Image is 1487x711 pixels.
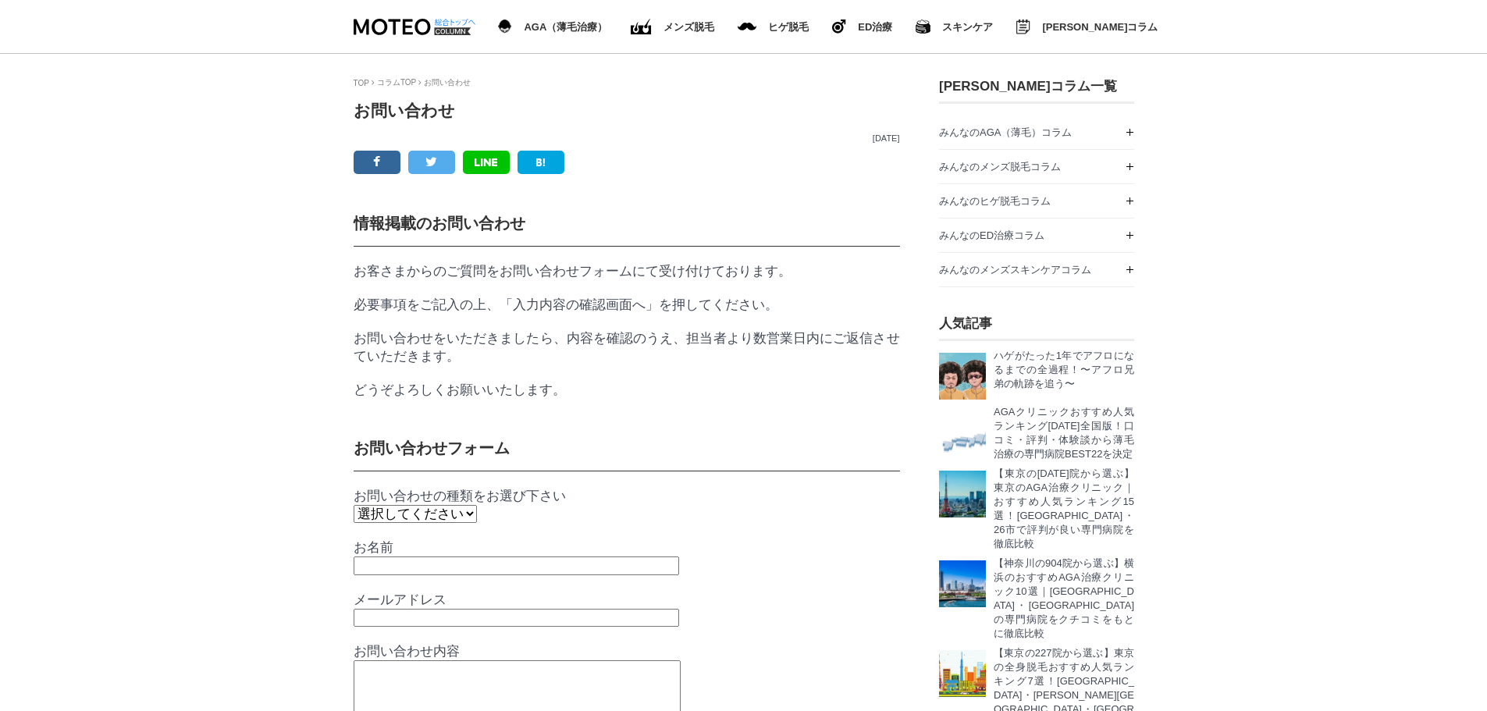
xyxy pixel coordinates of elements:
a: コラムTOP [377,78,416,87]
span: スキンケア [942,22,993,32]
a: みんなのヒゲ脱毛コラム [939,184,1134,218]
span: ED治療 [858,22,892,32]
span: みんなのED治療コラム [939,229,1044,241]
img: MOTEO [354,19,475,35]
a: 東京タワー 【東京の[DATE]院から選ぶ】東京のAGA治療クリニック｜おすすめ人気ランキング15選！[GEOGRAPHIC_DATA]・26市で評判が良い専門病院を徹底比較 [939,471,1134,551]
img: 海岸と高層ビルと観覧車と船 [939,560,986,607]
span: みんなのAGA（薄毛）コラム [939,126,1072,138]
a: ハゲがたった1年えアフロになるまでの全過程 ハゲがたった1年でアフロになるまでの全過程！〜アフロ兄弟の軌跡を追う〜 [939,353,1134,400]
p: どうぞよろしくお願いいたします。 [354,381,900,399]
a: TOP [354,79,369,87]
span: みんなのメンズ脱毛コラム [939,161,1061,172]
a: ED（勃起不全）治療 メンズ脱毛 [631,16,714,38]
label: メールアドレス [354,592,679,624]
h2: お問い合わせフォーム [354,438,900,471]
img: 総合トップへ [434,19,476,26]
img: AGA（薄毛治療） [498,20,513,34]
h2: 情報掲載のお問い合わせ [354,213,900,247]
a: みんなのMOTEOコラム [PERSON_NAME]コラム [1016,16,1158,37]
h3: 人気記事 [939,315,1134,341]
a: スキンケア [916,16,993,37]
a: みんなのAGA（薄毛）コラム [939,116,1134,149]
span: みんなのメンズスキンケアコラム [939,264,1091,276]
a: みんなのメンズスキンケアコラム [939,253,1134,286]
p: お客さまからのご質問をお問い合わせフォームにて受け付けております。 [354,262,900,280]
label: お名前 [354,540,679,572]
span: みんなのヒゲ脱毛コラム [939,195,1051,207]
a: みんなのメンズ脱毛コラム [939,150,1134,183]
img: AGA治療のMOTEOおすすめクリニックランキング全国版 [939,409,986,456]
h3: [PERSON_NAME]コラム一覧 [939,77,1134,95]
img: LINE [475,158,497,166]
img: 東京のメンズ脱毛、おすすめはどこ？ [939,650,986,697]
p: [DATE] [354,133,900,143]
p: ハゲがたった1年でアフロになるまでの全過程！〜アフロ兄弟の軌跡を追う〜 [994,349,1134,391]
p: 必要事項をご記入の上、「入力内容の確認画面へ」を押してください。 [354,296,900,314]
img: 東京タワー [939,471,986,517]
a: みんなのED治療コラム [939,219,1134,252]
h1: お問い合わせ [354,100,900,122]
img: みんなのMOTEOコラム [1016,20,1030,34]
p: お問い合わせをいただきましたら、内容を確認のうえ、担当者より数営業日内にご返信させていただきます。 [354,329,900,365]
a: メンズ脱毛 ヒゲ脱毛 [738,19,809,35]
img: ハゲがたった1年えアフロになるまでの全過程 [939,353,986,400]
img: メンズ脱毛 [738,23,756,30]
p: 【神奈川の904院から選ぶ】横浜のおすすめAGA治療クリニック10選｜[GEOGRAPHIC_DATA]・[GEOGRAPHIC_DATA]の専門病院をクチコミをもとに徹底比較 [994,556,1134,641]
img: ED（勃起不全）治療 [631,19,652,35]
p: AGAクリニックおすすめ人気ランキング[DATE]全国版！口コミ・評判・体験談から薄毛治療の専門病院BEST22を決定 [994,405,1134,461]
a: ヒゲ脱毛 ED治療 [832,16,892,37]
input: メールアドレス [354,609,679,627]
img: ヒゲ脱毛 [832,20,846,34]
a: 海岸と高層ビルと観覧車と船 【神奈川の904院から選ぶ】横浜のおすすめAGA治療クリニック10選｜[GEOGRAPHIC_DATA]・[GEOGRAPHIC_DATA]の専門病院をクチコミをもと... [939,560,1134,641]
img: B! [536,158,546,166]
label: お問い合わせの種類をお選び下さい [354,489,566,503]
span: メンズ脱毛 [663,22,714,32]
p: 【東京の[DATE]院から選ぶ】東京のAGA治療クリニック｜おすすめ人気ランキング15選！[GEOGRAPHIC_DATA]・26市で評判が良い専門病院を徹底比較 [994,467,1134,551]
span: [PERSON_NAME]コラム [1042,22,1158,32]
span: AGA（薄毛治療） [524,22,607,32]
input: お名前 [354,556,679,575]
span: ヒゲ脱毛 [768,22,809,32]
li: お問い合わせ [418,77,471,88]
a: AGA治療のMOTEOおすすめクリニックランキング全国版 AGAクリニックおすすめ人気ランキング[DATE]全国版！口コミ・評判・体験談から薄毛治療の専門病院BEST22を決定 [939,409,1134,461]
a: AGA（薄毛治療） AGA（薄毛治療） [498,16,608,37]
